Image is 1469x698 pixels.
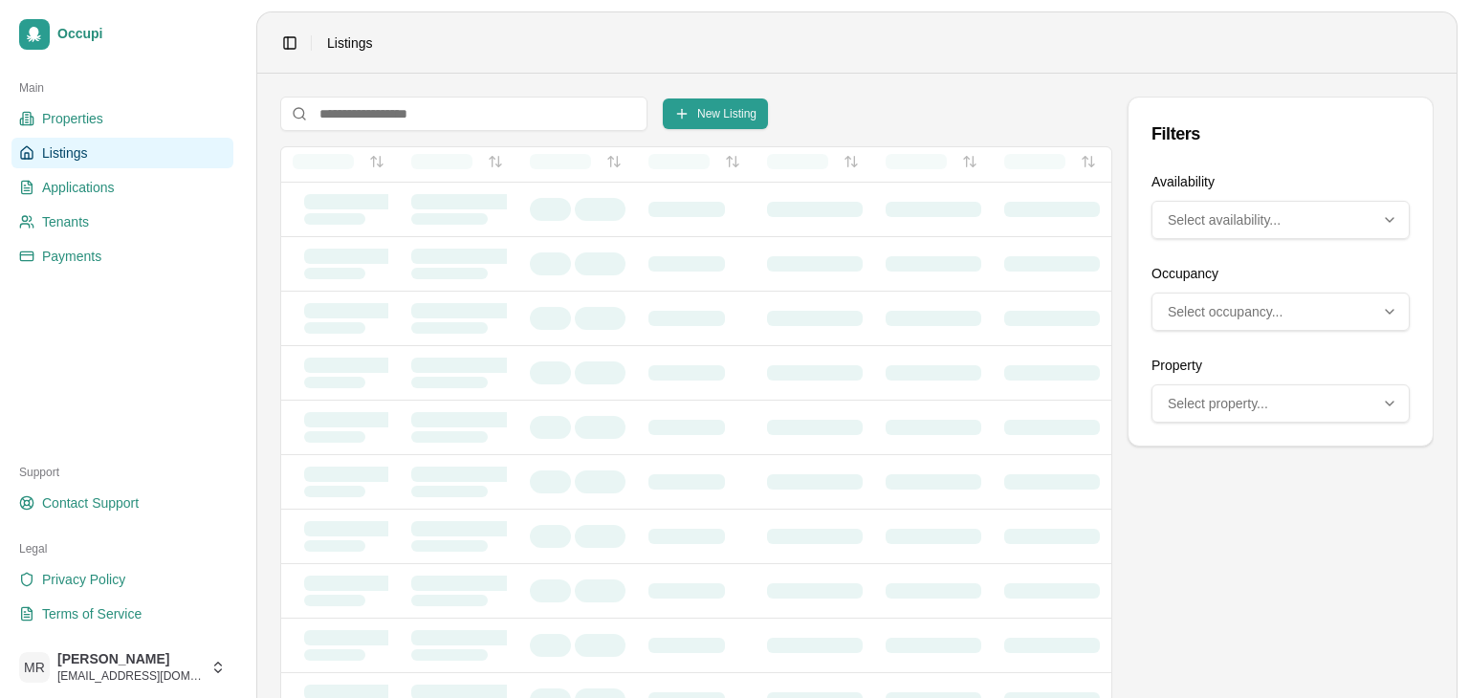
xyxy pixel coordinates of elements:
a: Occupi [11,11,233,57]
nav: breadcrumb [327,33,372,53]
span: Terms of Service [42,604,142,623]
a: Terms of Service [11,599,233,629]
button: Multi-select: 0 of 0 options selected. Select property... [1151,384,1410,423]
button: Multi-select: 0 of 2 options selected. Select availability... [1151,201,1410,239]
span: Tenants [42,212,89,231]
span: Select occupancy... [1168,302,1283,321]
button: Multi-select: 0 of 2 options selected. Select occupancy... [1151,293,1410,331]
label: Availability [1151,174,1215,189]
a: Payments [11,241,233,272]
button: MR[PERSON_NAME][EMAIL_ADDRESS][DOMAIN_NAME] [11,644,233,690]
span: Listings [42,143,87,163]
span: New Listing [697,106,756,121]
a: Properties [11,103,233,134]
a: Tenants [11,207,233,237]
a: Listings [11,138,233,168]
div: Legal [11,534,233,564]
span: Select availability... [1168,210,1281,229]
div: Filters [1151,120,1410,147]
div: Main [11,73,233,103]
span: Applications [42,178,115,197]
label: Occupancy [1151,266,1218,281]
span: Properties [42,109,103,128]
span: Listings [327,33,372,53]
span: [PERSON_NAME] [57,651,203,668]
span: MR [19,652,50,683]
span: Occupi [57,26,226,43]
a: Applications [11,172,233,203]
span: Privacy Policy [42,570,125,589]
span: Select property... [1168,394,1268,413]
span: [EMAIL_ADDRESS][DOMAIN_NAME] [57,668,203,684]
a: Privacy Policy [11,564,233,595]
a: Contact Support [11,488,233,518]
span: Payments [42,247,101,266]
div: Support [11,457,233,488]
span: Contact Support [42,493,139,513]
button: New Listing [663,98,768,129]
label: Property [1151,358,1202,373]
